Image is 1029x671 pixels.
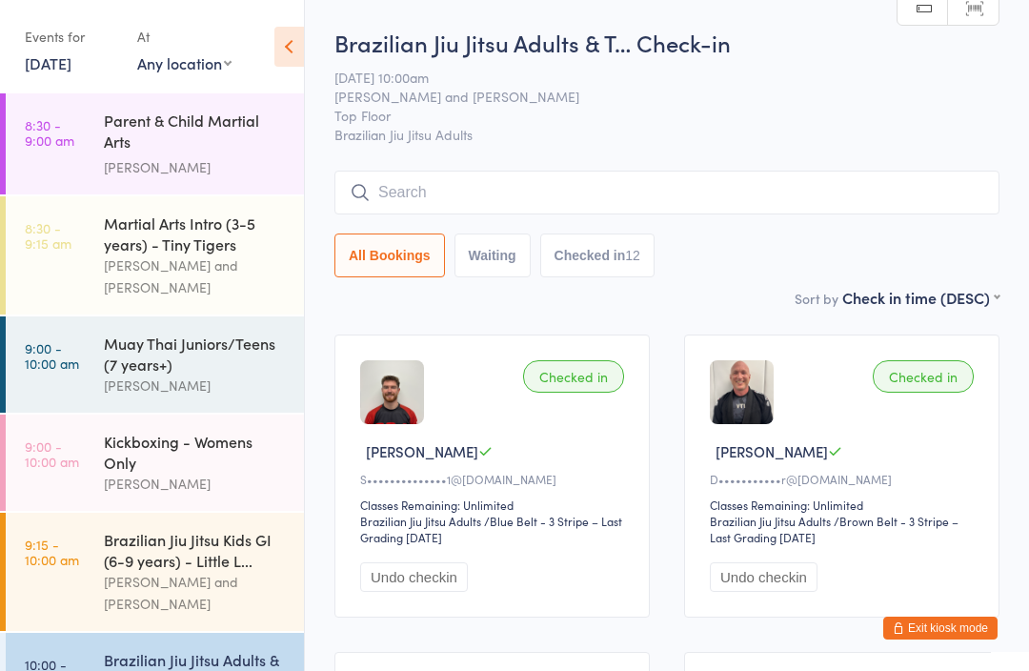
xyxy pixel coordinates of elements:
button: Waiting [454,234,531,277]
div: Muay Thai Juniors/Teens (7 years+) [104,333,288,375]
div: [PERSON_NAME] and [PERSON_NAME] [104,254,288,298]
div: [PERSON_NAME] [104,375,288,396]
div: Brazilian Jiu Jitsu Kids GI (6-9 years) - Little L... [104,529,288,571]
div: [PERSON_NAME] [104,156,288,178]
div: Brazilian Jiu Jitsu Adults [360,513,481,529]
span: [DATE] 10:00am [334,68,970,87]
div: 12 [625,248,640,263]
div: Brazilian Jiu Jitsu Adults [710,513,831,529]
div: S••••••••••••••1@[DOMAIN_NAME] [360,471,630,487]
time: 9:15 - 10:00 am [25,537,79,567]
a: 9:00 -10:00 amKickboxing - Womens Only[PERSON_NAME] [6,415,304,511]
div: Parent & Child Martial Arts ([DEMOGRAPHIC_DATA]) [104,110,288,156]
time: 9:00 - 10:00 am [25,340,79,371]
button: All Bookings [334,234,445,277]
div: Any location [137,52,232,73]
label: Sort by [795,289,838,308]
input: Search [334,171,999,214]
div: Check in time (DESC) [842,287,999,308]
time: 8:30 - 9:00 am [25,117,74,148]
div: Checked in [523,360,624,393]
time: 8:30 - 9:15 am [25,220,71,251]
div: [PERSON_NAME] and [PERSON_NAME] [104,571,288,615]
button: Checked in12 [540,234,655,277]
div: Checked in [873,360,974,393]
a: 8:30 -9:15 amMartial Arts Intro (3-5 years) - Tiny Tigers[PERSON_NAME] and [PERSON_NAME] [6,196,304,315]
span: [PERSON_NAME] and [PERSON_NAME] [334,87,970,106]
span: [PERSON_NAME] [366,441,478,461]
time: 9:00 - 10:00 am [25,438,79,469]
a: 9:15 -10:00 amBrazilian Jiu Jitsu Kids GI (6-9 years) - Little L...[PERSON_NAME] and [PERSON_NAME] [6,513,304,631]
a: 9:00 -10:00 amMuay Thai Juniors/Teens (7 years+)[PERSON_NAME] [6,316,304,413]
img: image1740384349.png [710,360,774,424]
div: Martial Arts Intro (3-5 years) - Tiny Tigers [104,213,288,254]
div: Kickboxing - Womens Only [104,431,288,473]
div: Classes Remaining: Unlimited [360,497,630,513]
div: [PERSON_NAME] [104,473,288,495]
img: image1740467695.png [360,360,424,424]
div: Classes Remaining: Unlimited [710,497,979,513]
a: [DATE] [25,52,71,73]
h2: Brazilian Jiu Jitsu Adults & T… Check-in [334,27,999,58]
a: 8:30 -9:00 amParent & Child Martial Arts ([DEMOGRAPHIC_DATA])[PERSON_NAME] [6,93,304,194]
div: At [137,21,232,52]
div: D•••••••••••r@[DOMAIN_NAME] [710,471,979,487]
span: [PERSON_NAME] [716,441,828,461]
button: Undo checkin [710,562,817,592]
div: Events for [25,21,118,52]
button: Exit kiosk mode [883,617,998,640]
span: Top Floor [334,106,970,125]
button: Undo checkin [360,562,468,592]
span: Brazilian Jiu Jitsu Adults [334,125,999,144]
